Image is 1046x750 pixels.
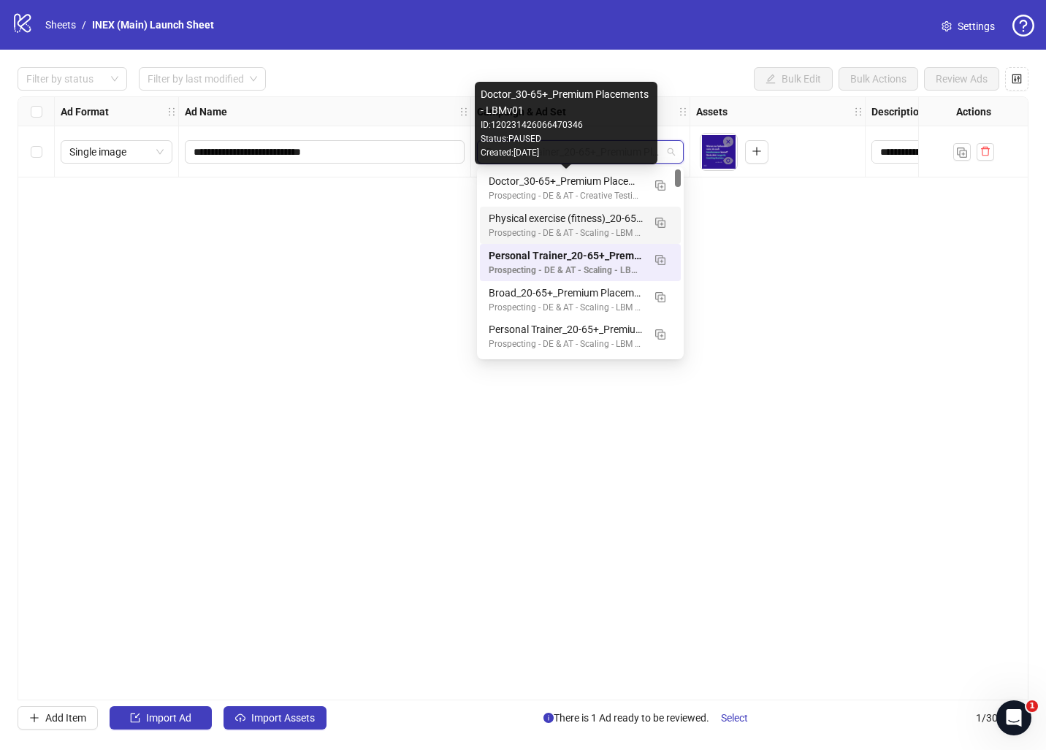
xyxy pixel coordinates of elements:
img: Duplicate [655,292,665,302]
span: delete [980,146,990,156]
button: Duplicate [649,321,672,345]
span: question-circle [1012,15,1034,37]
div: Prospecting - DE & AT - Scaling - LBM 07.08. - Bilder [489,264,643,278]
span: holder [688,107,698,117]
span: holder [177,107,187,117]
div: Select row 1 [18,126,55,177]
div: Prospecting - DE & AT - Scaling - LBM 07.08. - Bilder [489,337,643,351]
div: Doctor_30-65+_Premium Placements - LBMv01 [481,86,652,118]
span: eye [723,156,733,166]
div: Personal Trainer_20-65+_Premium Placements - LBMv01 - Batch 3 - [DATE] - Copy [489,321,643,337]
a: Sheets [42,17,79,33]
span: Import Ad [146,712,191,724]
strong: Ad Format [61,104,109,120]
button: Duplicate [649,285,672,308]
div: Doctor_30-65+_Premium Placements - LBMv01 [489,173,643,189]
span: Import Assets [251,712,315,724]
span: holder [469,107,479,117]
span: info-circle [543,713,554,723]
div: Resize Ad Name column [467,97,470,126]
span: Settings [958,18,995,34]
button: Import Ad [110,706,212,730]
img: Duplicate [655,180,665,191]
span: cloud-upload [235,713,245,723]
div: ID: 120231426066470346 [481,118,652,132]
span: holder [167,107,177,117]
div: Select all rows [18,97,55,126]
div: Personal Trainer_20-65+_Premium Placements - LBMv01 - Batch 3 - 2025-07-25 - Copy [480,318,681,355]
div: Status: PAUSED [481,132,652,146]
button: Add Item [18,706,98,730]
div: Broad_20-65+_Premium Placements - LBMv0 - Batch 3 - 2025-07-25 - Copy [480,355,681,392]
span: plus [29,713,39,723]
span: control [1012,74,1022,84]
button: Duplicate [649,248,672,271]
img: Duplicate [655,329,665,340]
button: Bulk Edit [754,67,833,91]
a: Settings [930,15,1007,38]
a: INEX (Main) Launch Sheet [89,17,217,33]
div: Resize Ad Format column [175,97,178,126]
span: 1 [1026,700,1038,712]
li: / [82,17,86,33]
span: setting [942,21,952,31]
span: Single image [69,141,164,163]
strong: Descriptions [871,104,930,120]
span: Add Item [45,712,86,724]
span: There is 1 Ad ready to be reviewed. [543,706,760,730]
div: Prospecting - DE & AT - Creative Testing - LBM 07.08 - Videos [489,189,643,203]
button: Add [745,140,768,164]
button: Preview [719,153,737,170]
strong: Ad Name [185,104,227,120]
button: Select [709,706,760,730]
span: Select [721,712,748,724]
strong: Actions [956,104,991,120]
div: Created: [DATE] [481,146,652,160]
div: Personal Trainer_20-65+_Premium Placements - LBMv01 - Batch 2 - 2025-07-25 - Copy [480,244,681,281]
button: Delete [719,134,737,151]
button: Duplicate [649,210,672,234]
div: Broad_20-65+_Premium Placements - LBMv0 - Batch 1 - 2025-07-25 - Copy [480,281,681,318]
span: holder [459,107,469,117]
div: Resize Assets column [861,97,865,126]
span: plus [752,146,762,156]
button: Import Assets [224,706,327,730]
div: Resize Campaign & Ad Set column [686,97,690,126]
span: holder [863,107,874,117]
div: Broad_20-65+_Premium Placements - LBMv0 - Batch 1 - [DATE] - Copy [489,285,643,301]
div: Prospecting - DE & AT - Scaling - LBM 07.08. - Bilder [489,226,643,240]
img: Asset 1 [700,134,737,170]
span: import [130,713,140,723]
div: Physical exercise (fitness)_20-65+_Premium Placements - LBMv01 - Batch 1 - 2025-07-25 - Copy [480,207,681,244]
span: holder [678,107,688,117]
div: Prospecting - DE & AT - Scaling - LBM 07.08. - Bilder [489,301,643,315]
span: 1 / 300 items [976,710,1028,726]
span: holder [853,107,863,117]
button: Configure table settings [1005,67,1028,91]
img: Duplicate [655,218,665,228]
img: Duplicate [957,148,967,158]
div: Doctor_30-65+_Premium Placements - LBMv01 [480,169,681,207]
strong: Assets [696,104,728,120]
button: Bulk Actions [839,67,918,91]
div: Physical exercise (fitness)_20-65+_Premium Placements - LBMv01 - Batch 1 - [DATE] - Copy [489,210,643,226]
span: close-circle [723,137,733,147]
button: Duplicate [953,143,971,161]
button: Duplicate [649,173,672,196]
div: Personal Trainer_20-65+_Premium Placements - LBMv01 - Batch 2 - [DATE] - Copy [489,248,643,264]
button: Review Ads [924,67,999,91]
iframe: Intercom live chat [996,700,1031,735]
img: Duplicate [655,255,665,265]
